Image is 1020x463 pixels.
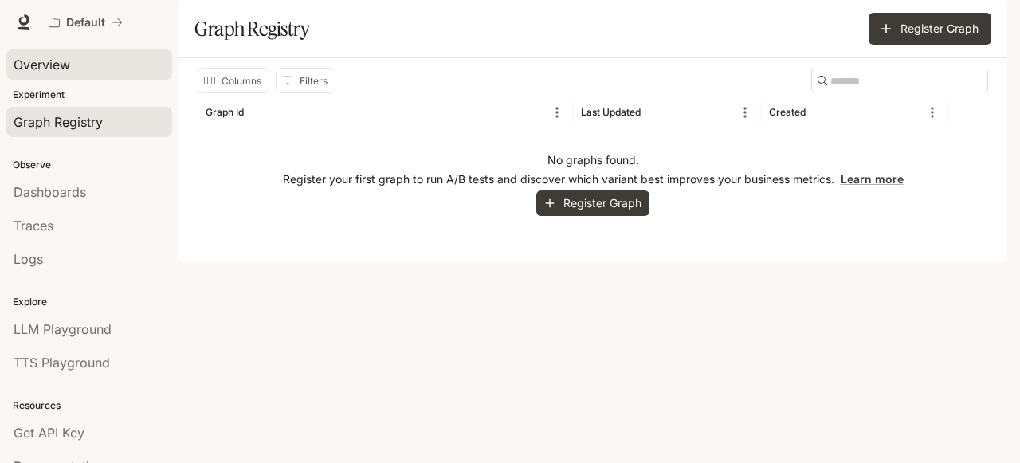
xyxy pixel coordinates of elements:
button: Sort [807,100,831,124]
button: Register Graph [869,13,991,45]
h1: Graph Registry [194,13,309,45]
p: No graphs found. [547,152,639,168]
a: Learn more [841,172,904,186]
button: All workspaces [41,6,130,38]
button: Menu [733,100,757,124]
button: Register Graph [536,190,649,217]
button: Menu [920,100,944,124]
p: Default [66,16,105,29]
button: Sort [245,100,269,124]
button: Menu [545,100,569,124]
div: Created [769,106,806,118]
button: Sort [642,100,666,124]
p: Register your first graph to run A/B tests and discover which variant best improves your business... [283,171,904,187]
div: Last Updated [581,106,641,118]
button: Select columns [198,68,269,93]
button: Show filters [276,68,335,93]
div: Search [811,69,988,92]
div: Graph Id [206,106,244,118]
